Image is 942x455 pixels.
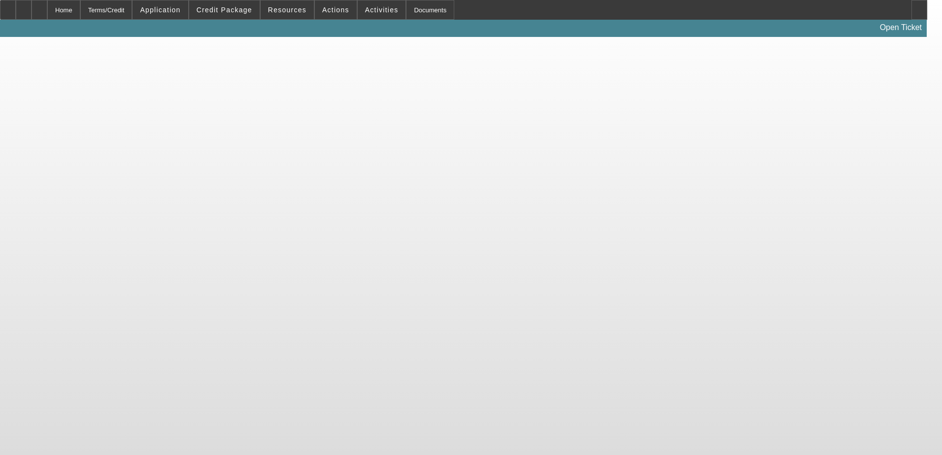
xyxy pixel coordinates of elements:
span: Actions [322,6,349,14]
button: Credit Package [189,0,260,19]
a: Open Ticket [876,19,926,36]
button: Activities [358,0,406,19]
span: Application [140,6,180,14]
span: Activities [365,6,399,14]
span: Resources [268,6,306,14]
button: Resources [261,0,314,19]
button: Actions [315,0,357,19]
button: Application [133,0,188,19]
span: Credit Package [197,6,252,14]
